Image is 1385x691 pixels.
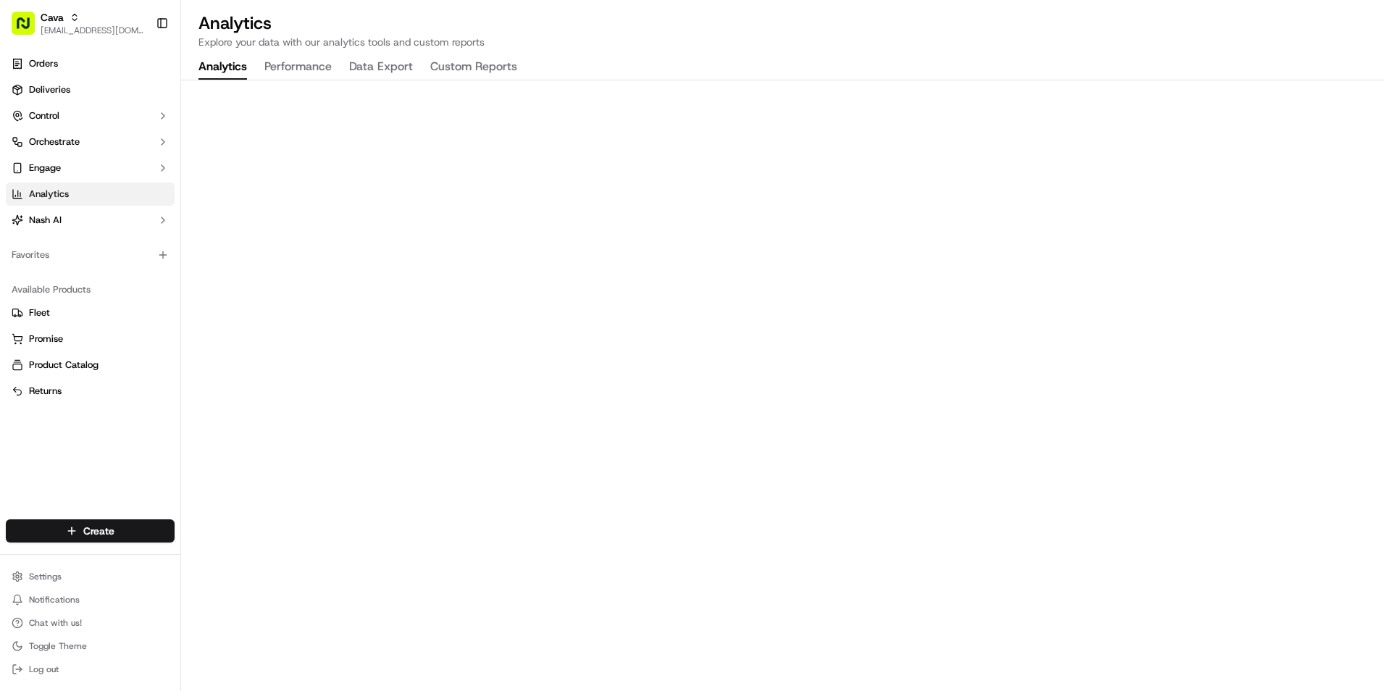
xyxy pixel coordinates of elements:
[137,324,233,338] span: API Documentation
[29,640,87,652] span: Toggle Theme
[225,185,264,203] button: See all
[6,52,175,75] a: Orders
[6,380,175,403] button: Returns
[6,613,175,633] button: Chat with us!
[122,264,127,275] span: •
[29,225,41,237] img: 1736555255976-a54dd68f-1ca7-489b-9aae-adbdc363a1c4
[9,318,117,344] a: 📗Knowledge Base
[6,566,175,587] button: Settings
[198,12,1368,35] h2: Analytics
[29,135,80,148] span: Orchestrate
[29,109,59,122] span: Control
[12,385,169,398] a: Returns
[117,318,238,344] a: 💻API Documentation
[12,306,169,319] a: Fleet
[6,636,175,656] button: Toggle Theme
[29,332,63,345] span: Promise
[29,83,70,96] span: Deliveries
[12,359,169,372] a: Product Catalog
[157,225,162,236] span: •
[6,78,175,101] a: Deliveries
[6,301,175,324] button: Fleet
[181,80,1385,691] iframe: Analytics
[130,264,160,275] span: [DATE]
[6,130,175,154] button: Orchestrate
[14,211,38,239] img: Wisdom Oko
[14,188,97,200] div: Past conversations
[6,353,175,377] button: Product Catalog
[6,209,175,232] button: Nash AI
[6,183,175,206] a: Analytics
[29,264,41,276] img: 1736555255976-a54dd68f-1ca7-489b-9aae-adbdc363a1c4
[198,55,247,80] button: Analytics
[6,156,175,180] button: Engage
[6,519,175,543] button: Create
[430,55,517,80] button: Custom Reports
[29,385,62,398] span: Returns
[102,359,175,370] a: Powered byPylon
[6,243,175,267] div: Favorites
[29,359,99,372] span: Product Catalog
[45,264,120,275] span: Klarizel Pensader
[29,324,111,338] span: Knowledge Base
[14,325,26,337] div: 📗
[41,25,144,36] button: [EMAIL_ADDRESS][DOMAIN_NAME]
[29,162,61,175] span: Engage
[29,571,62,582] span: Settings
[264,55,332,80] button: Performance
[6,278,175,301] div: Available Products
[29,617,82,629] span: Chat with us!
[41,10,64,25] button: Cava
[29,663,59,675] span: Log out
[12,332,169,345] a: Promise
[349,55,413,80] button: Data Export
[29,306,50,319] span: Fleet
[6,104,175,127] button: Control
[6,6,150,41] button: Cava[EMAIL_ADDRESS][DOMAIN_NAME]
[14,250,38,273] img: Klarizel Pensader
[6,659,175,679] button: Log out
[246,143,264,160] button: Start new chat
[122,325,134,337] div: 💻
[29,214,62,227] span: Nash AI
[45,225,154,236] span: Wisdom [PERSON_NAME]
[29,188,69,201] span: Analytics
[83,524,114,538] span: Create
[198,35,1368,49] p: Explore your data with our analytics tools and custom reports
[144,359,175,370] span: Pylon
[6,590,175,610] button: Notifications
[165,225,195,236] span: [DATE]
[6,327,175,351] button: Promise
[29,594,80,606] span: Notifications
[29,57,58,70] span: Orders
